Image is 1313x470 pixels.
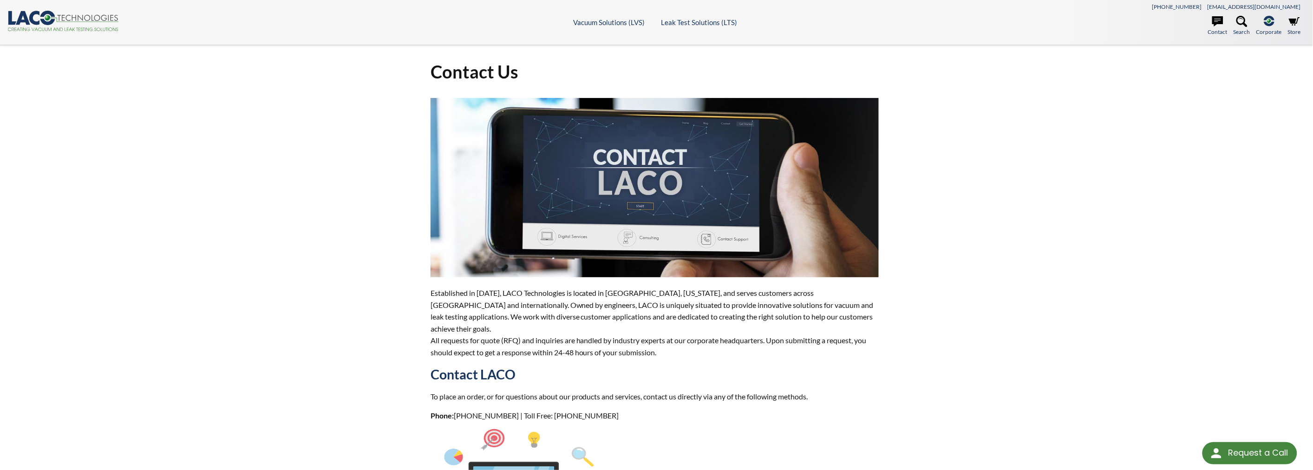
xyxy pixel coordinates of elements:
[1288,16,1301,36] a: Store
[431,60,882,83] h1: Contact Us
[1209,446,1224,461] img: round button
[431,366,516,382] strong: Contact LACO
[661,18,738,26] a: Leak Test Solutions (LTS)
[431,98,879,277] img: ContactUs.jpg
[431,287,882,359] p: Established in [DATE], LACO Technologies is located in [GEOGRAPHIC_DATA], [US_STATE], and serves ...
[1234,16,1250,36] a: Search
[574,18,645,26] a: Vacuum Solutions (LVS)
[431,410,882,422] p: [PHONE_NUMBER] | Toll Free: [PHONE_NUMBER]
[1152,3,1202,10] a: [PHONE_NUMBER]
[1208,16,1228,36] a: Contact
[1256,27,1282,36] span: Corporate
[1202,442,1297,464] div: Request a Call
[1228,442,1288,463] div: Request a Call
[431,411,454,420] strong: Phone:
[431,391,882,403] p: To place an order, or for questions about our products and services, contact us directly via any ...
[1208,3,1301,10] a: [EMAIL_ADDRESS][DOMAIN_NAME]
